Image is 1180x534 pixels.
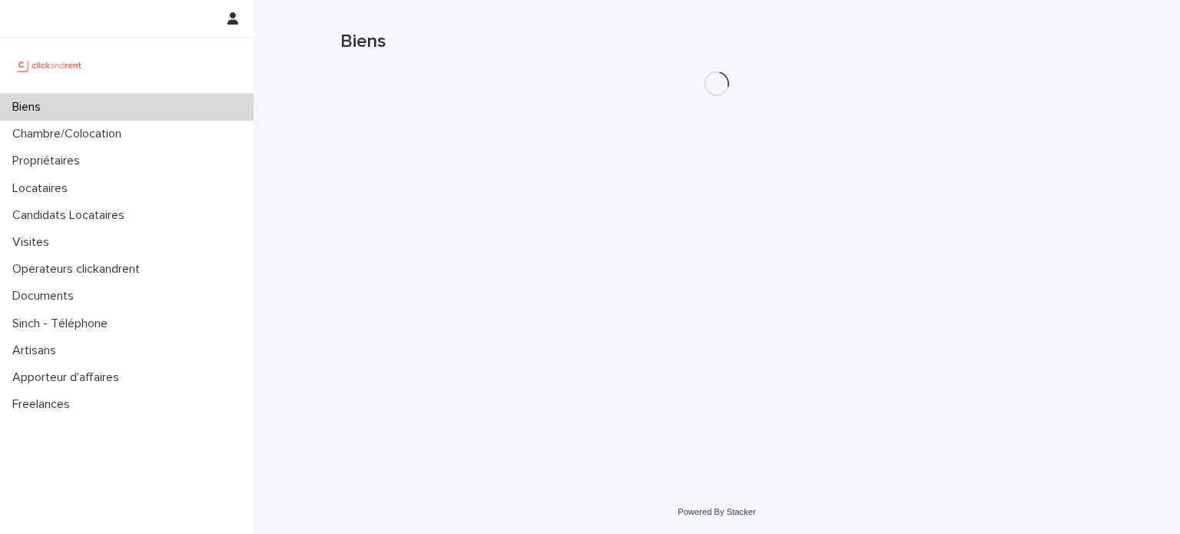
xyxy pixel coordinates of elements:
p: Operateurs clickandrent [6,262,152,277]
p: Locataires [6,181,80,196]
p: Candidats Locataires [6,208,137,223]
p: Sinch - Téléphone [6,317,120,331]
img: UCB0brd3T0yccxBKYDjQ [12,50,87,81]
h1: Biens [340,31,1093,53]
p: Freelances [6,397,82,412]
p: Visites [6,235,61,250]
p: Biens [6,100,53,114]
p: Apporteur d'affaires [6,370,131,385]
p: Artisans [6,343,68,358]
p: Propriétaires [6,154,92,168]
p: Documents [6,289,86,303]
a: Powered By Stacker [678,507,755,516]
p: Chambre/Colocation [6,127,134,141]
